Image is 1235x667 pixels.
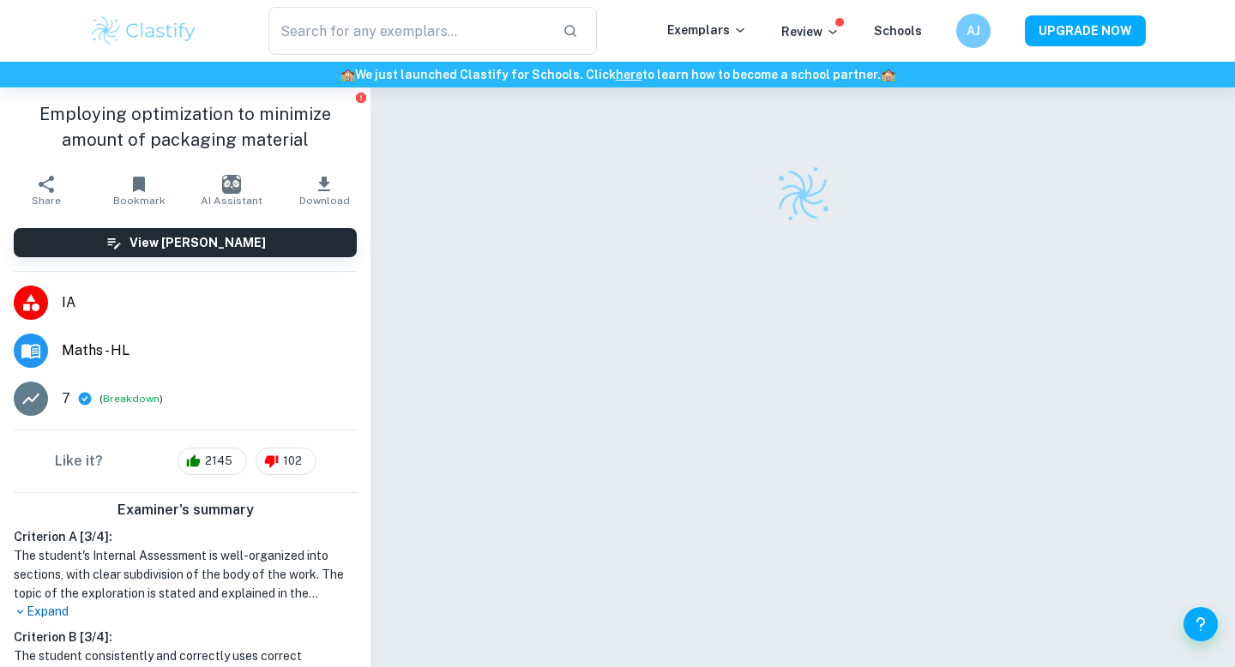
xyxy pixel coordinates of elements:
button: Report issue [354,91,367,104]
h1: Employing optimization to minimize amount of packaging material [14,101,357,153]
h6: Criterion A [ 3 / 4 ]: [14,527,357,546]
h6: Like it? [55,451,103,472]
button: Bookmark [93,166,185,214]
img: Clastify logo [766,158,840,231]
span: 🏫 [340,68,355,81]
span: Maths - HL [62,340,357,361]
input: Search for any exemplars... [268,7,549,55]
button: AJ [956,14,991,48]
img: Clastify logo [89,14,198,48]
h1: The student's Internal Assessment is well-organized into sections, with clear subdivision of the ... [14,546,357,603]
span: 2145 [196,453,242,470]
span: ( ) [99,391,163,407]
p: 7 [62,388,70,409]
div: 2145 [178,448,247,475]
span: 🏫 [881,68,895,81]
button: Download [278,166,370,214]
a: here [616,68,642,81]
h6: Examiner's summary [7,500,364,520]
h6: We just launched Clastify for Schools. Click to learn how to become a school partner. [3,65,1232,84]
span: AI Assistant [201,195,262,207]
button: AI Assistant [185,166,278,214]
button: Breakdown [103,391,160,406]
button: View [PERSON_NAME] [14,228,357,257]
p: Review [781,22,840,41]
h6: Criterion B [ 3 / 4 ]: [14,628,357,646]
button: UPGRADE NOW [1025,15,1146,46]
button: Help and Feedback [1184,607,1218,641]
span: Share [32,195,61,207]
p: Expand [14,603,357,621]
img: AI Assistant [222,175,241,194]
span: 102 [274,453,311,470]
a: Schools [874,24,922,38]
span: Bookmark [113,195,166,207]
div: 102 [256,448,316,475]
h6: View [PERSON_NAME] [130,233,266,252]
span: Download [299,195,350,207]
p: Exemplars [667,21,747,39]
span: IA [62,292,357,313]
h6: AJ [964,21,984,40]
